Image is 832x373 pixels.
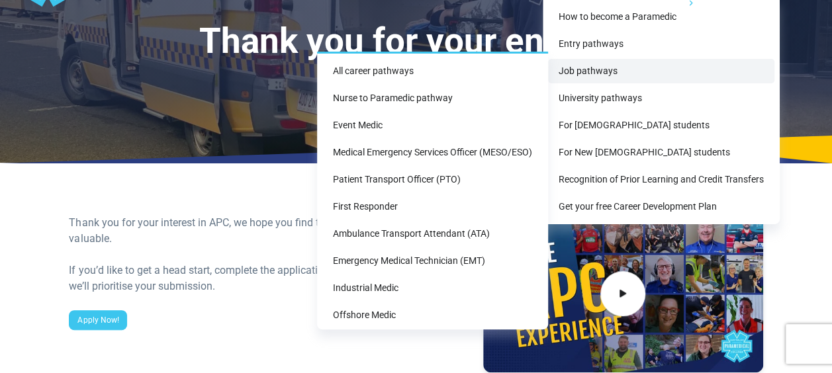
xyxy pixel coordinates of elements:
[548,167,774,192] a: Recognition of Prior Learning and Credit Transfers
[322,113,543,138] a: Event Medic
[548,140,774,165] a: For New [DEMOGRAPHIC_DATA] students
[69,215,408,247] div: Thank you for your interest in APC, we hope you find the information valuable.
[69,310,127,330] a: Apply Now!
[322,303,543,327] a: Offshore Medic
[69,21,763,62] h1: Thank you for your enquiry!
[548,86,774,110] a: University pathways
[322,276,543,300] a: Industrial Medic
[548,113,774,138] a: For [DEMOGRAPHIC_DATA] students
[548,5,774,29] a: How to become a Paramedic
[322,167,543,192] a: Patient Transport Officer (PTO)
[69,263,408,294] div: If you’d like to get a head start, complete the application form below, and we’ll prioritise your...
[322,86,543,110] a: Nurse to Paramedic pathway
[317,52,548,329] div: Entry pathways
[322,140,543,165] a: Medical Emergency Services Officer (MESO/ESO)
[548,59,774,83] a: Job pathways
[322,249,543,273] a: Emergency Medical Technician (EMT)
[548,32,774,56] a: Entry pathways
[322,222,543,246] a: Ambulance Transport Attendant (ATA)
[322,194,543,219] a: First Responder
[548,194,774,219] a: Get your free Career Development Plan
[322,59,543,83] a: All career pathways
